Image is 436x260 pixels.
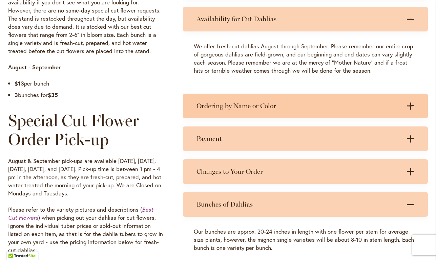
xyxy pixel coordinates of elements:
h3: Availability for Cut Dahlias [196,15,401,23]
summary: Changes to Your Order [183,159,428,184]
h3: Bunches of Dahlias [196,200,401,209]
li: bunches for [15,91,163,99]
summary: Availability for Cut Dahlias [183,7,428,31]
li: per bunch [15,79,163,88]
strong: 3 [15,91,18,99]
strong: $35 [48,91,58,99]
h3: Changes to Your Order [196,167,401,176]
p: Please refer to the variety pictures and descriptions ( ) when picking out your dahlias for cut f... [8,206,163,254]
strong: August - September [8,63,61,71]
p: We offer fresh-cut dahlias August through September. Please remember our entire crop of gorgeous ... [194,42,417,75]
strong: $13 [15,79,24,87]
p: August & September pick-ups are available [DATE], [DATE], [DATE], [DATE], and [DATE]. Pick-up tim... [8,157,163,197]
h3: Payment [196,135,401,143]
summary: Bunches of Dahlias [183,192,428,217]
a: Best Cut Flowers [8,206,153,221]
p: Our bunches are approx. 20-24 inches in length with one flower per stem for average size plants, ... [194,228,417,252]
summary: Ordering by Name or Color [183,94,428,118]
summary: Payment [183,126,428,151]
h3: Ordering by Name or Color [196,102,401,110]
h2: Special Cut Flower Order Pick-up [8,111,163,149]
